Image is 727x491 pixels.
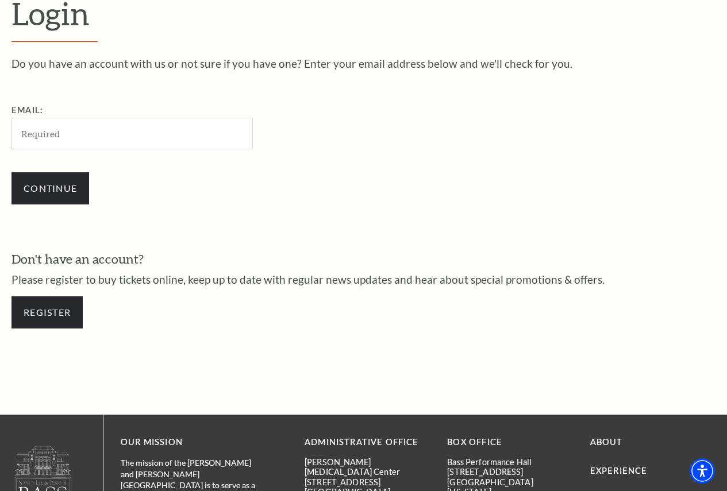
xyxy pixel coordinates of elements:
[11,172,89,204] input: Submit button
[11,250,716,268] h3: Don't have an account?
[305,435,430,450] p: Administrative Office
[690,458,715,484] div: Accessibility Menu
[121,435,264,450] p: OUR MISSION
[590,466,648,475] a: Experience
[447,435,572,450] p: BOX OFFICE
[305,477,430,487] p: [STREET_ADDRESS]
[590,437,623,447] a: About
[447,467,572,477] p: [STREET_ADDRESS]
[11,274,716,285] p: Please register to buy tickets online, keep up to date with regular news updates and hear about s...
[305,457,430,477] p: [PERSON_NAME][MEDICAL_DATA] Center
[11,105,43,115] label: Email:
[11,118,253,149] input: Required
[447,457,572,467] p: Bass Performance Hall
[11,296,83,328] a: Register
[11,58,716,69] p: Do you have an account with us or not sure if you have one? Enter your email address below and we...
